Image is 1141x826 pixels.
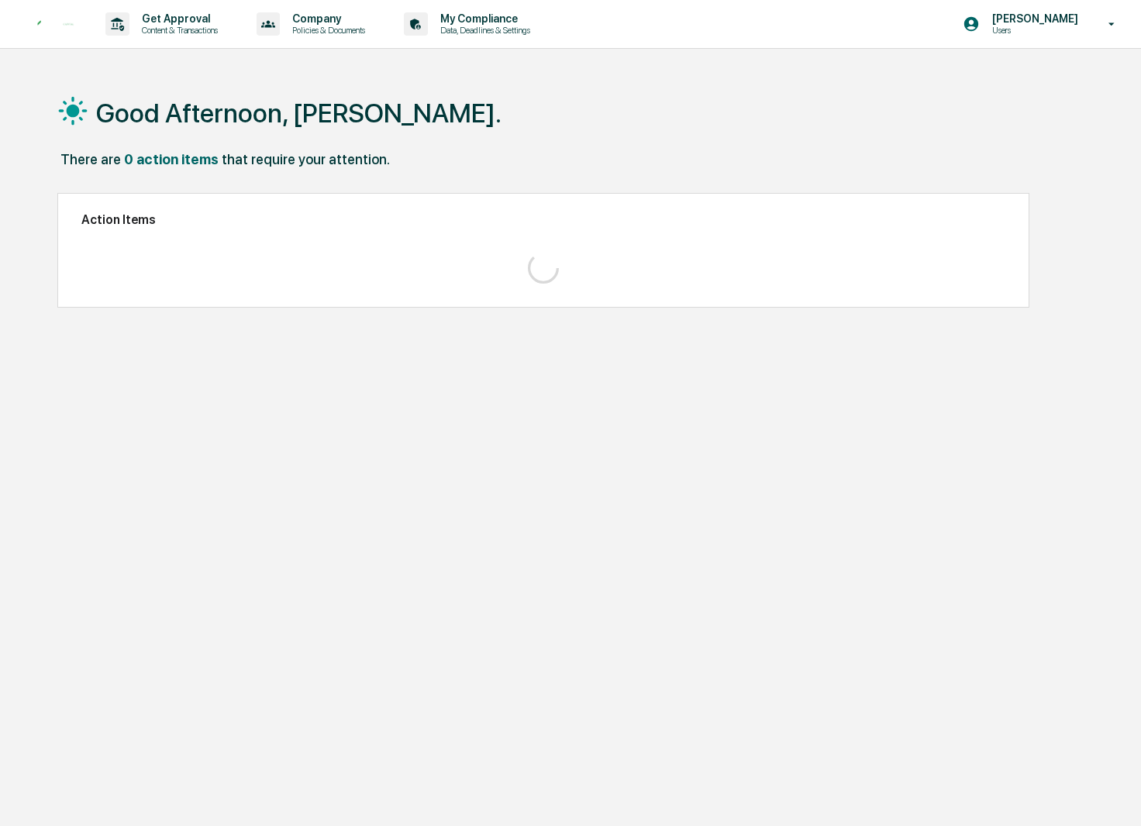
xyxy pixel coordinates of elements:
[60,151,121,167] div: There are
[129,12,226,25] p: Get Approval
[428,12,538,25] p: My Compliance
[222,151,390,167] div: that require your attention.
[980,12,1086,25] p: [PERSON_NAME]
[96,98,502,129] h1: Good Afternoon, [PERSON_NAME].
[124,151,219,167] div: 0 action items
[428,25,538,36] p: Data, Deadlines & Settings
[81,212,1005,227] h2: Action Items
[980,25,1086,36] p: Users
[280,12,373,25] p: Company
[37,20,74,29] img: logo
[129,25,226,36] p: Content & Transactions
[280,25,373,36] p: Policies & Documents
